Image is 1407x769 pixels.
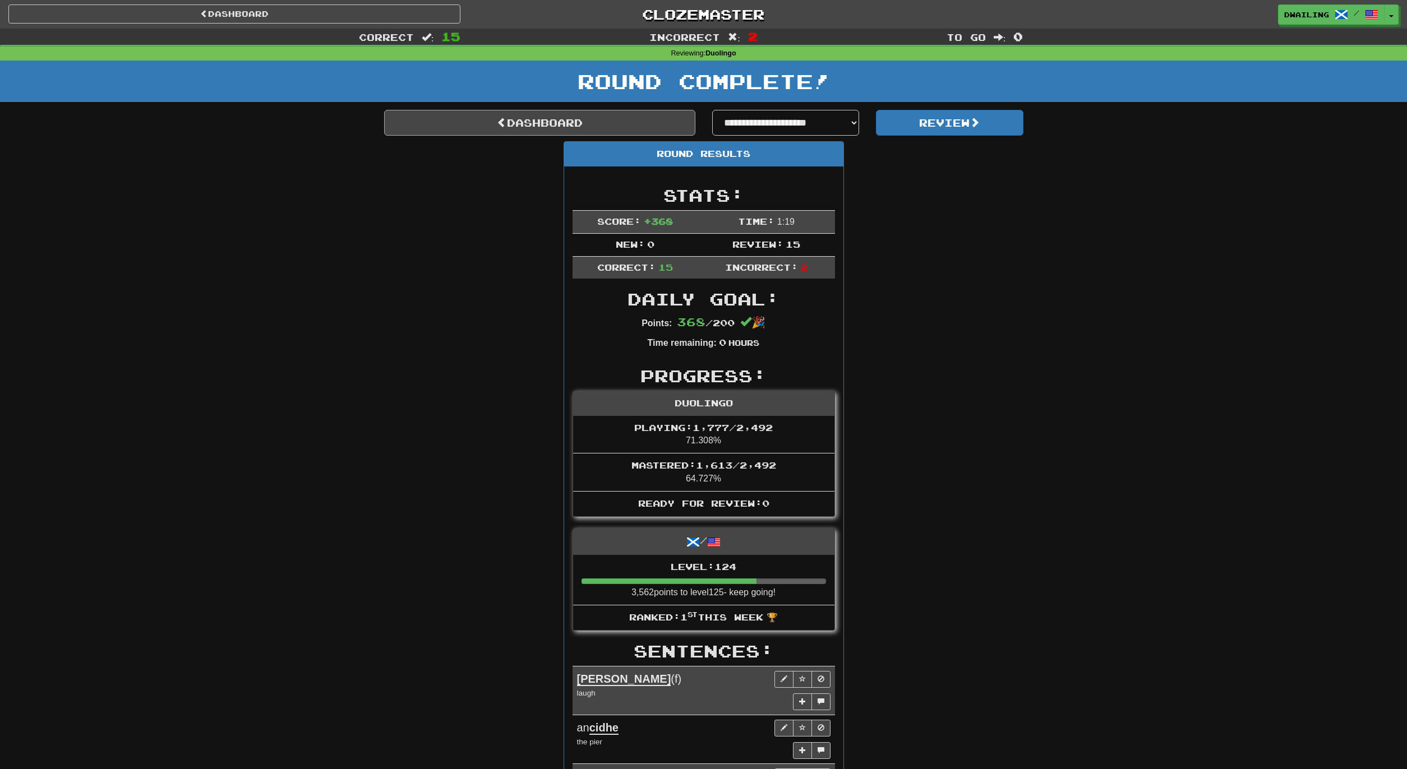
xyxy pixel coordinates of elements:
a: Clozemaster [477,4,929,24]
a: Dwailing / [1278,4,1385,25]
li: 71.308% [573,416,834,454]
button: Add sentence to collection [793,693,812,710]
span: Ranked: 1 this week [629,612,763,622]
div: More sentence controls [793,742,831,759]
strong: Duolingo [705,49,736,57]
h2: Progress: [573,367,835,385]
a: Dashboard [8,4,460,24]
span: : [994,33,1006,42]
span: Review: [732,239,783,249]
div: Round Results [564,142,843,166]
button: Toggle favorite [793,720,812,736]
h1: Round Complete! [4,70,1403,92]
u: [PERSON_NAME] [577,673,671,686]
button: Toggle favorite [793,671,812,688]
span: 0 [719,337,726,348]
button: Add sentence to collection [793,742,812,759]
span: / [1354,9,1359,17]
span: 0 [647,239,654,249]
span: 15 [441,30,460,43]
a: Dashboard [384,110,695,136]
div: / [573,529,834,555]
span: (f) [577,673,682,686]
span: Incorrect: [725,262,798,272]
button: Review [876,110,1023,136]
span: 🏆 [767,613,778,622]
span: Playing: 1,777 / 2,492 [634,422,773,433]
span: New: [616,239,645,249]
span: Correct [359,31,414,43]
span: Ready for Review: 0 [638,498,769,508]
span: Incorrect [649,31,720,43]
span: 15 [786,239,800,249]
span: 2 [800,262,808,272]
span: Time: [738,216,774,226]
span: 0 [1013,30,1023,43]
strong: Points: [642,318,672,328]
div: More sentence controls [793,693,831,710]
div: Sentence controls [774,671,831,688]
span: 🎉 [740,316,765,328]
span: Dwailing [1284,10,1329,20]
div: Sentence controls [774,720,831,736]
small: the pier [577,738,602,746]
span: Mastered: 1,613 / 2,492 [631,460,776,470]
button: Edit sentence [774,671,794,688]
span: an [577,721,619,735]
li: 3,562 points to level 125 - keep going! [573,555,834,605]
span: 2 [748,30,758,43]
h2: Stats: [573,186,835,205]
span: Level: 124 [671,561,736,572]
div: Duolingo [573,391,834,416]
span: Correct: [597,262,656,272]
strong: Time remaining: [648,338,717,348]
button: Toggle ignore [811,671,831,688]
span: 368 [677,315,705,328]
span: 1 : 19 [777,217,795,226]
span: : [728,33,740,42]
span: 15 [658,262,673,272]
span: + 368 [644,216,673,226]
u: cidhe [589,721,619,735]
li: 64.727% [573,453,834,492]
sup: st [688,610,698,618]
span: / 200 [677,317,735,328]
span: To go [947,31,986,43]
small: Hours [728,338,759,348]
button: Edit sentence [774,720,794,736]
span: : [422,33,434,42]
small: laugh [577,689,596,697]
h2: Sentences: [573,642,835,660]
button: Toggle ignore [811,720,831,736]
h2: Daily Goal: [573,290,835,308]
span: Score: [597,216,641,226]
